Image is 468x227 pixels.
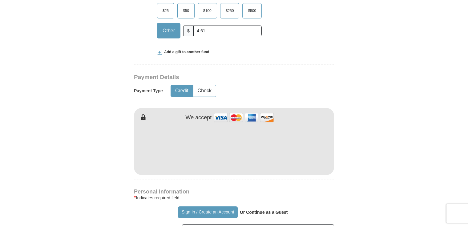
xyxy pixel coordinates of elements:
h4: We accept [186,114,212,121]
img: credit cards accepted [213,111,275,124]
span: Other [159,26,178,35]
button: Check [193,85,216,97]
span: $50 [180,6,192,15]
input: Other Amount [193,26,262,36]
h4: Personal Information [134,189,334,194]
h5: Payment Type [134,88,163,94]
span: Add a gift to another fund [162,50,209,55]
div: Indicates required field [134,194,334,201]
button: Sign In / Create an Account [178,206,237,218]
span: $100 [200,6,215,15]
span: $500 [245,6,259,15]
span: $250 [223,6,237,15]
h3: Payment Details [134,74,291,81]
strong: Or Continue as a Guest [240,210,288,215]
span: $25 [159,6,172,15]
span: $ [183,26,194,36]
button: Credit [171,85,193,97]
